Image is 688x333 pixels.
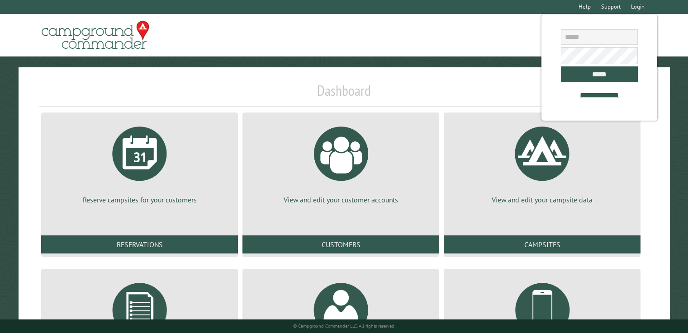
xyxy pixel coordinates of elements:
[444,235,641,253] a: Campsites
[455,195,630,205] p: View and edit your campsite data
[253,120,428,205] a: View and edit your customer accounts
[39,82,649,107] h1: Dashboard
[293,323,395,329] small: © Campground Commander LLC. All rights reserved.
[242,235,439,253] a: Customers
[39,18,152,53] img: Campground Commander
[52,195,227,205] p: Reserve campsites for your customers
[253,195,428,205] p: View and edit your customer accounts
[455,120,630,205] a: View and edit your campsite data
[52,120,227,205] a: Reserve campsites for your customers
[41,235,238,253] a: Reservations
